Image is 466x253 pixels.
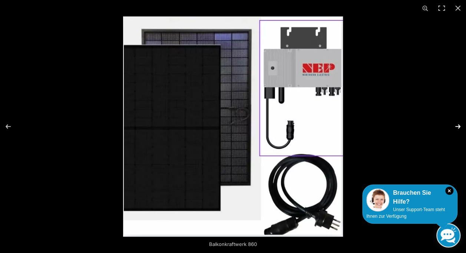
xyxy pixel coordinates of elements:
[440,108,466,145] button: Next (arrow right)
[366,207,445,219] span: Unser Support-Team steht Ihnen zur Verfügung
[366,188,389,211] img: Customer service
[445,187,453,195] i: Schließen
[155,237,311,252] div: Balkonkraftwerk 860
[366,188,453,206] div: Brauchen Sie Hilfe?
